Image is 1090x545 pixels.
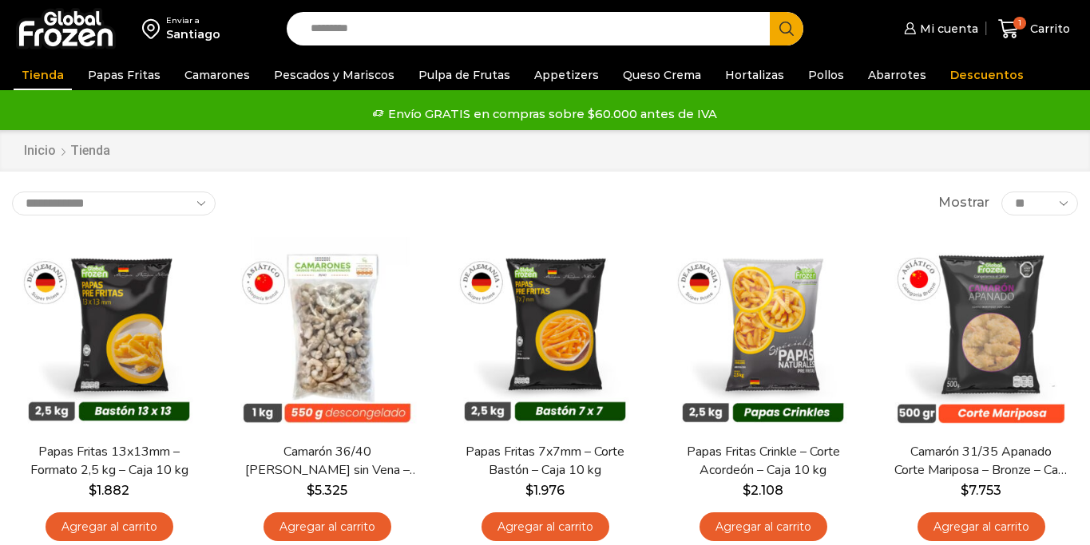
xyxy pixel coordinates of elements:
[770,12,803,45] button: Search button
[916,21,978,37] span: Mi cuenta
[800,60,852,90] a: Pollos
[23,142,57,160] a: Inicio
[743,483,783,498] bdi: 2.108
[264,512,391,542] a: Agregar al carrito: “Camarón 36/40 Crudo Pelado sin Vena - Bronze - Caja 10 kg”
[525,483,565,498] bdi: 1.976
[307,483,315,498] span: $
[89,483,129,498] bdi: 1.882
[717,60,792,90] a: Hortalizas
[80,60,168,90] a: Papas Fritas
[1026,21,1070,37] span: Carrito
[961,483,969,498] span: $
[918,512,1045,542] a: Agregar al carrito: “Camarón 31/35 Apanado Corte Mariposa - Bronze - Caja 5 kg”
[900,13,978,45] a: Mi cuenta
[22,443,196,480] a: Papas Fritas 13x13mm – Formato 2,5 kg – Caja 10 kg
[458,443,632,480] a: Papas Fritas 7x7mm – Corte Bastón – Caja 10 kg
[676,443,850,480] a: Papas Fritas Crinkle – Corte Acordeón – Caja 10 kg
[961,483,1001,498] bdi: 7.753
[410,60,518,90] a: Pulpa de Frutas
[14,60,72,90] a: Tienda
[166,15,220,26] div: Enviar a
[23,142,110,160] nav: Breadcrumb
[482,512,609,542] a: Agregar al carrito: “Papas Fritas 7x7mm - Corte Bastón - Caja 10 kg”
[938,194,989,212] span: Mostrar
[994,10,1074,48] a: 1 Carrito
[860,60,934,90] a: Abarrotes
[743,483,751,498] span: $
[176,60,258,90] a: Camarones
[166,26,220,42] div: Santiago
[525,483,533,498] span: $
[12,192,216,215] select: Pedido de la tienda
[307,483,347,498] bdi: 5.325
[942,60,1032,90] a: Descuentos
[89,483,97,498] span: $
[46,512,173,542] a: Agregar al carrito: “Papas Fritas 13x13mm - Formato 2,5 kg - Caja 10 kg”
[700,512,827,542] a: Agregar al carrito: “Papas Fritas Crinkle - Corte Acordeón - Caja 10 kg”
[240,443,414,480] a: Camarón 36/40 [PERSON_NAME] sin Vena – Bronze – Caja 10 kg
[266,60,402,90] a: Pescados y Mariscos
[894,443,1068,480] a: Camarón 31/35 Apanado Corte Mariposa – Bronze – Caja 5 kg
[142,15,166,42] img: address-field-icon.svg
[70,143,110,158] h1: Tienda
[615,60,709,90] a: Queso Crema
[526,60,607,90] a: Appetizers
[1013,17,1026,30] span: 1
